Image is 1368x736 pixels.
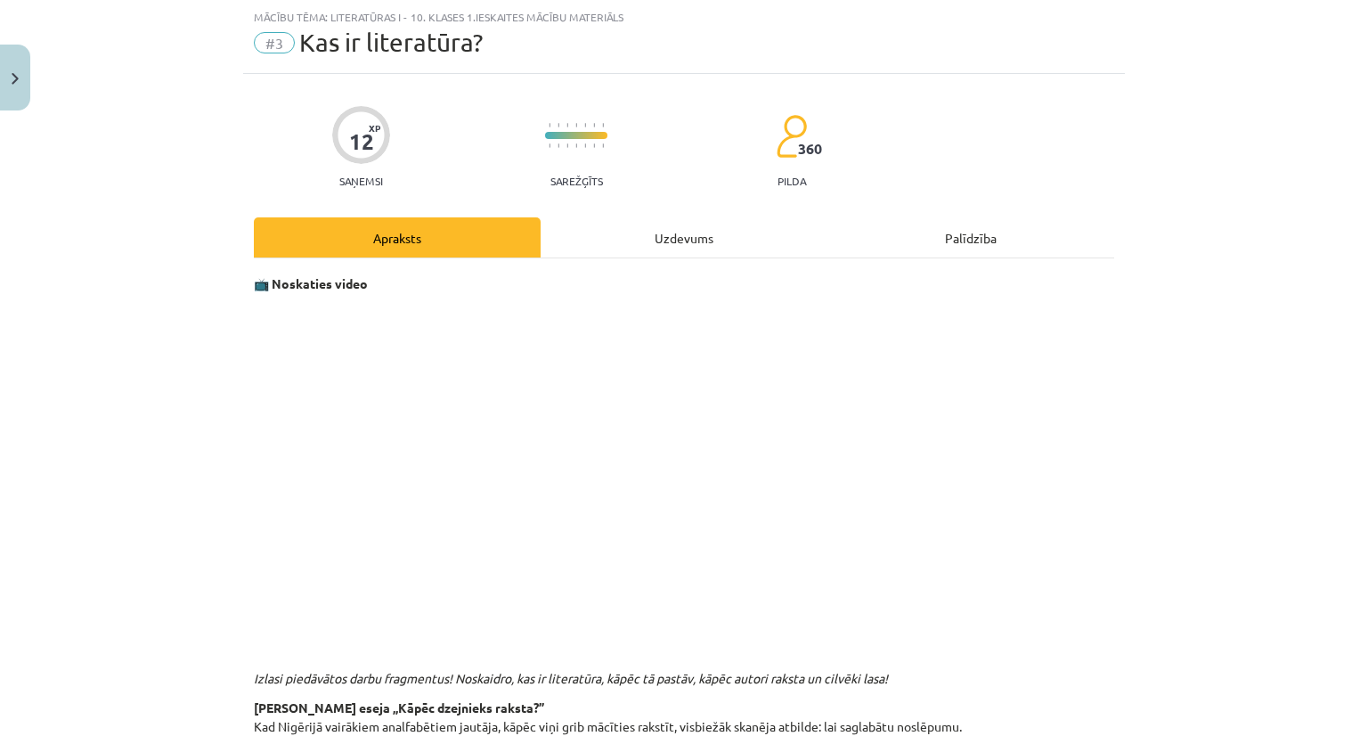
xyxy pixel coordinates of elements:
p: pilda [778,175,806,187]
span: Kas ir literatūra? [299,28,483,57]
img: icon-close-lesson-0947bae3869378f0d4975bcd49f059093ad1ed9edebbc8119c70593378902aed.svg [12,73,19,85]
div: Uzdevums [541,217,827,258]
img: icon-short-line-57e1e144782c952c97e751825c79c345078a6d821885a25fce030b3d8c18986b.svg [558,123,559,127]
img: icon-short-line-57e1e144782c952c97e751825c79c345078a6d821885a25fce030b3d8c18986b.svg [575,143,577,148]
img: icon-short-line-57e1e144782c952c97e751825c79c345078a6d821885a25fce030b3d8c18986b.svg [575,123,577,127]
p: Saņemsi [332,175,390,187]
img: students-c634bb4e5e11cddfef0936a35e636f08e4e9abd3cc4e673bd6f9a4125e45ecb1.svg [776,114,807,159]
div: 12 [349,129,374,154]
img: icon-short-line-57e1e144782c952c97e751825c79c345078a6d821885a25fce030b3d8c18986b.svg [566,123,568,127]
img: icon-short-line-57e1e144782c952c97e751825c79c345078a6d821885a25fce030b3d8c18986b.svg [602,143,604,148]
em: Izlasi piedāvātos darbu fragmentus! Noskaidro, kas ir literatūra, kāpēc tā pastāv, kāpēc autori r... [254,670,888,686]
img: icon-short-line-57e1e144782c952c97e751825c79c345078a6d821885a25fce030b3d8c18986b.svg [549,123,550,127]
div: Apraksts [254,217,541,258]
img: icon-short-line-57e1e144782c952c97e751825c79c345078a6d821885a25fce030b3d8c18986b.svg [566,143,568,148]
img: icon-short-line-57e1e144782c952c97e751825c79c345078a6d821885a25fce030b3d8c18986b.svg [602,123,604,127]
img: icon-short-line-57e1e144782c952c97e751825c79c345078a6d821885a25fce030b3d8c18986b.svg [549,143,550,148]
div: Palīdzība [827,217,1114,258]
span: 360 [798,141,822,157]
img: icon-short-line-57e1e144782c952c97e751825c79c345078a6d821885a25fce030b3d8c18986b.svg [584,123,586,127]
img: icon-short-line-57e1e144782c952c97e751825c79c345078a6d821885a25fce030b3d8c18986b.svg [593,143,595,148]
span: #3 [254,32,295,53]
span: XP [369,123,380,133]
strong: 📺 Noskaties video [254,275,368,291]
strong: [PERSON_NAME] eseja „Kāpēc dzejnieks raksta?” [254,699,544,716]
p: Sarežģīts [550,175,603,187]
img: icon-short-line-57e1e144782c952c97e751825c79c345078a6d821885a25fce030b3d8c18986b.svg [584,143,586,148]
img: icon-short-line-57e1e144782c952c97e751825c79c345078a6d821885a25fce030b3d8c18986b.svg [558,143,559,148]
div: Mācību tēma: Literatūras i - 10. klases 1.ieskaites mācību materiāls [254,11,1114,23]
img: icon-short-line-57e1e144782c952c97e751825c79c345078a6d821885a25fce030b3d8c18986b.svg [593,123,595,127]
